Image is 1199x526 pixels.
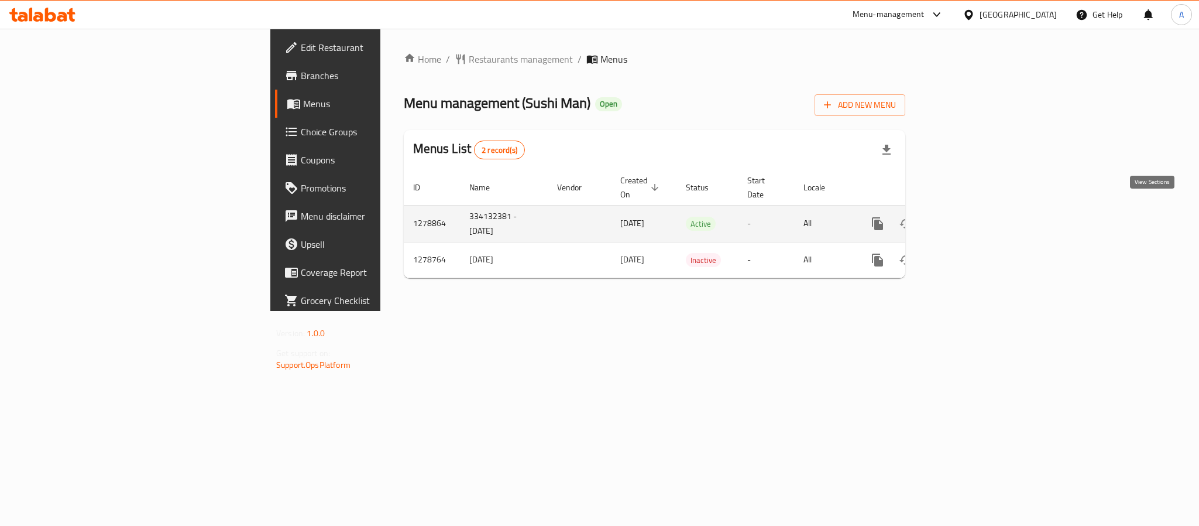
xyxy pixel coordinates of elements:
td: - [738,205,794,242]
span: Name [469,180,505,194]
a: Upsell [275,230,470,258]
span: Menu management ( Sushi Man ) [404,90,590,116]
span: Promotions [301,181,461,195]
span: [DATE] [620,216,644,231]
div: Total records count [474,141,525,159]
a: Edit Restaurant [275,33,470,62]
span: Version: [276,326,305,341]
td: All [794,205,854,242]
span: Inactive [686,254,721,267]
a: Choice Groups [275,118,470,146]
span: Upsell [301,237,461,251]
a: Grocery Checklist [275,286,470,315]
span: Grocery Checklist [301,293,461,308]
a: Coverage Report [275,258,470,286]
td: - [738,242,794,278]
span: A [1179,8,1184,21]
span: 2 record(s) [475,145,524,156]
a: Restaurants management [455,52,573,66]
table: enhanced table [404,170,985,278]
a: Promotions [275,174,470,202]
span: Edit Restaurant [301,40,461,54]
nav: breadcrumb [404,52,905,66]
a: Menu disclaimer [275,202,470,230]
span: Menus [303,97,461,111]
button: more [864,246,892,274]
div: Export file [872,136,901,164]
span: Created On [620,173,662,201]
td: 334132381 - [DATE] [460,205,548,242]
a: Support.OpsPlatform [276,357,351,373]
h2: Menus List [413,140,525,159]
button: Add New Menu [815,94,905,116]
span: Add New Menu [824,98,896,112]
span: Active [686,217,716,231]
span: 1.0.0 [307,326,325,341]
span: Choice Groups [301,125,461,139]
span: [DATE] [620,252,644,267]
span: Start Date [747,173,780,201]
th: Actions [854,170,985,206]
button: Change Status [892,210,920,238]
span: Menu disclaimer [301,209,461,223]
a: Coupons [275,146,470,174]
span: Restaurants management [469,52,573,66]
span: Menus [600,52,627,66]
span: Coverage Report [301,265,461,279]
span: Coupons [301,153,461,167]
span: Locale [803,180,840,194]
div: Menu-management [853,8,925,22]
li: / [578,52,582,66]
a: Menus [275,90,470,118]
span: ID [413,180,435,194]
div: Open [595,97,622,111]
button: more [864,210,892,238]
div: [GEOGRAPHIC_DATA] [980,8,1057,21]
span: Branches [301,69,461,83]
td: All [794,242,854,278]
td: [DATE] [460,242,548,278]
a: Branches [275,62,470,90]
span: Open [595,99,622,109]
span: Vendor [557,180,597,194]
span: Get support on: [276,346,330,361]
button: Change Status [892,246,920,274]
span: Status [686,180,724,194]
